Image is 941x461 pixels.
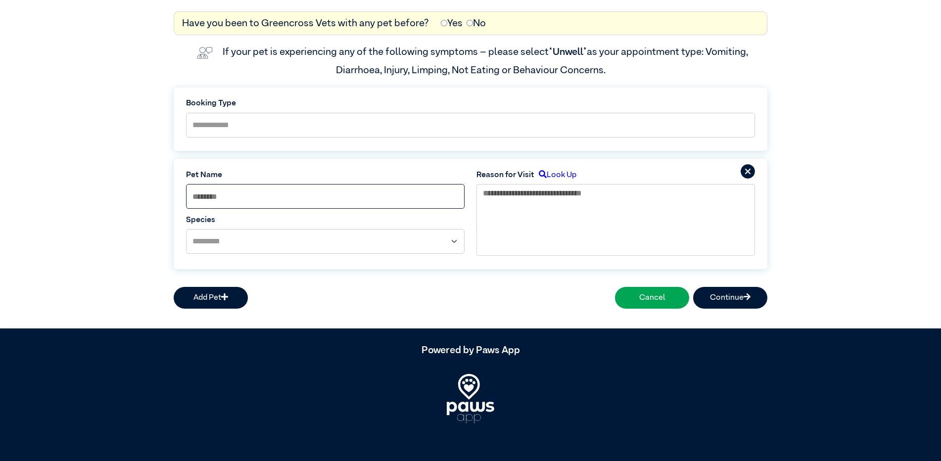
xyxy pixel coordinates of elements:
[174,344,767,356] h5: Powered by Paws App
[441,20,447,26] input: Yes
[193,43,217,63] img: vet
[467,20,473,26] input: No
[447,374,494,423] img: PawsApp
[182,16,429,31] label: Have you been to Greencross Vets with any pet before?
[467,16,486,31] label: No
[549,47,587,57] span: “Unwell”
[615,287,689,309] button: Cancel
[174,287,248,309] button: Add Pet
[223,47,750,75] label: If your pet is experiencing any of the following symptoms – please select as your appointment typ...
[186,97,755,109] label: Booking Type
[441,16,463,31] label: Yes
[186,169,465,181] label: Pet Name
[476,169,534,181] label: Reason for Visit
[186,214,465,226] label: Species
[534,169,576,181] label: Look Up
[693,287,767,309] button: Continue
